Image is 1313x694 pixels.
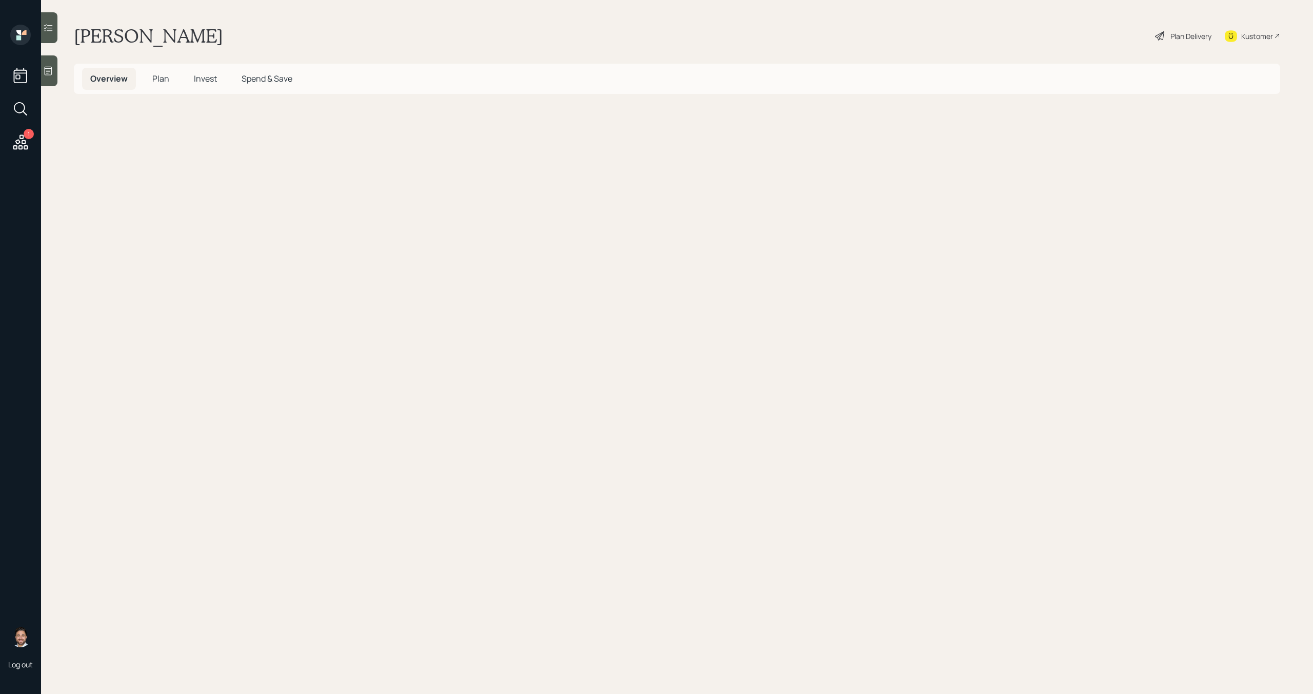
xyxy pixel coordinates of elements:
div: Plan Delivery [1170,31,1211,42]
span: Plan [152,73,169,84]
span: Invest [194,73,217,84]
div: Log out [8,660,33,669]
span: Spend & Save [242,73,292,84]
img: michael-russo-headshot.png [10,627,31,647]
h1: [PERSON_NAME] [74,25,223,47]
div: 1 [24,129,34,139]
span: Overview [90,73,128,84]
div: Kustomer [1241,31,1273,42]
